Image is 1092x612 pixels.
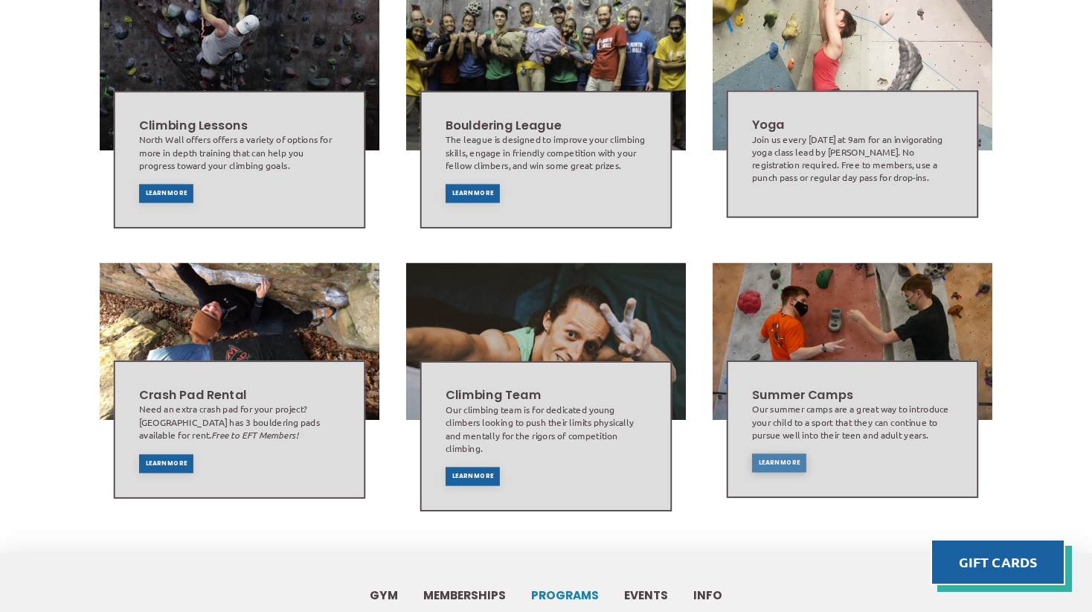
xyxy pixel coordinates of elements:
span: Learn More [452,474,494,479]
img: Image [100,263,379,420]
h2: Summer Camps [752,386,953,404]
a: Learn More [752,453,806,472]
span: Gym [370,590,398,601]
a: Learn More [139,184,193,203]
span: Learn More [146,461,187,467]
span: Info [693,590,722,601]
div: Join us every [DATE] at 9am for an invigorating yoga class lead by [PERSON_NAME]. No registration... [752,133,953,183]
span: Programs [531,590,599,601]
span: Events [624,590,668,601]
span: Learn More [452,191,494,197]
span: Learn More [146,191,187,197]
img: Image [711,263,993,420]
h2: Bouldering League [446,116,646,133]
span: Learn More [758,460,800,466]
h2: Climbing Lessons [139,116,340,133]
em: Free to EFT Members! [211,428,298,441]
div: North Wall offers offers a variety of options for more in depth training that can help you progre... [139,133,340,171]
a: Learn More [139,454,193,473]
span: Memberships [423,590,506,601]
a: Learn More [446,467,500,485]
a: Learn More [446,184,500,203]
h2: Yoga [752,116,953,133]
img: Image [406,263,686,420]
div: Need an extra crash pad for your project? [GEOGRAPHIC_DATA] has 3 bouldering pads available for r... [139,403,340,442]
h2: Climbing Team [446,387,646,404]
div: Our summer camps are a great way to introduce your child to a sport that they can continue to pur... [752,403,953,441]
h2: Crash Pad Rental [139,386,340,404]
div: Our climbing team is for dedicated young climbers looking to push their limits physically and men... [446,404,646,454]
div: The league is designed to improve your climbing skills, engage in friendly competition with your ... [446,133,646,171]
